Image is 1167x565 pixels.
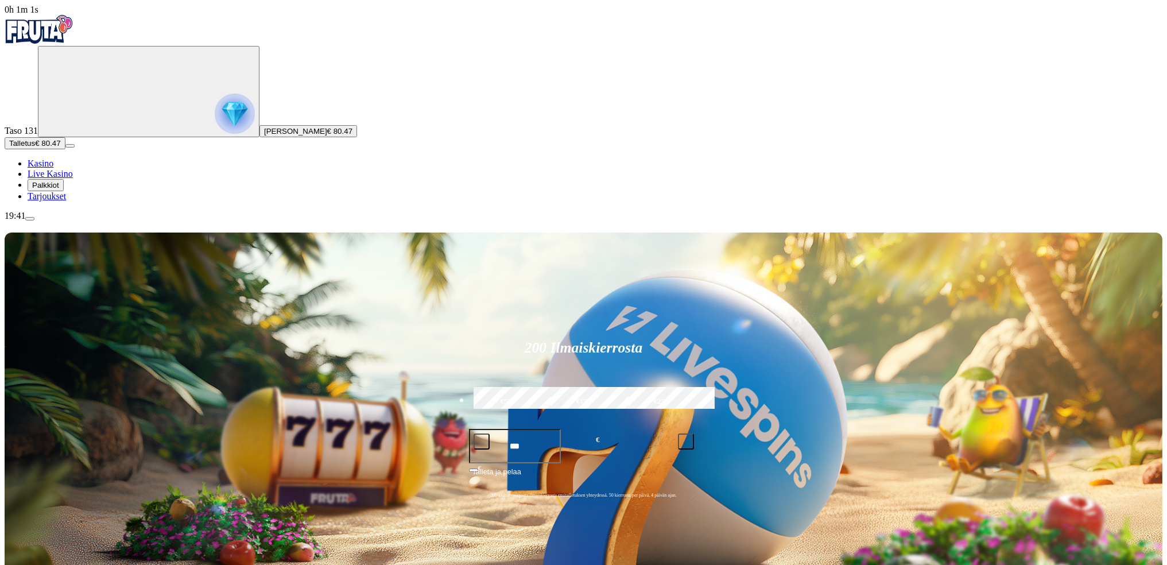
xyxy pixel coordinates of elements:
[5,36,73,45] a: Fruta
[5,211,25,220] span: 19:41
[472,466,521,487] span: Talleta ja pelaa
[9,139,35,148] span: Talletus
[215,94,255,134] img: reward progress
[5,5,38,14] span: user session time
[65,144,75,148] button: menu
[5,158,1162,202] nav: Main menu
[264,127,327,136] span: [PERSON_NAME]
[5,15,1162,202] nav: Primary
[5,126,38,136] span: Taso 131
[38,46,259,137] button: reward progress
[28,179,64,191] button: Palkkiot
[5,137,65,149] button: Talletusplus icon€ 80.47
[469,466,699,487] button: Talleta ja pelaa
[548,385,619,419] label: €150
[28,158,53,168] a: Kasino
[474,434,490,450] button: minus icon
[5,15,73,44] img: Fruta
[626,385,697,419] label: €250
[471,385,542,419] label: €50
[259,125,357,137] button: [PERSON_NAME]€ 80.47
[596,435,599,446] span: €
[28,191,66,201] a: Tarjoukset
[327,127,352,136] span: € 80.47
[35,139,60,148] span: € 80.47
[678,434,694,450] button: plus icon
[478,465,482,471] span: €
[25,217,34,220] button: menu
[28,169,73,179] a: Live Kasino
[32,181,59,189] span: Palkkiot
